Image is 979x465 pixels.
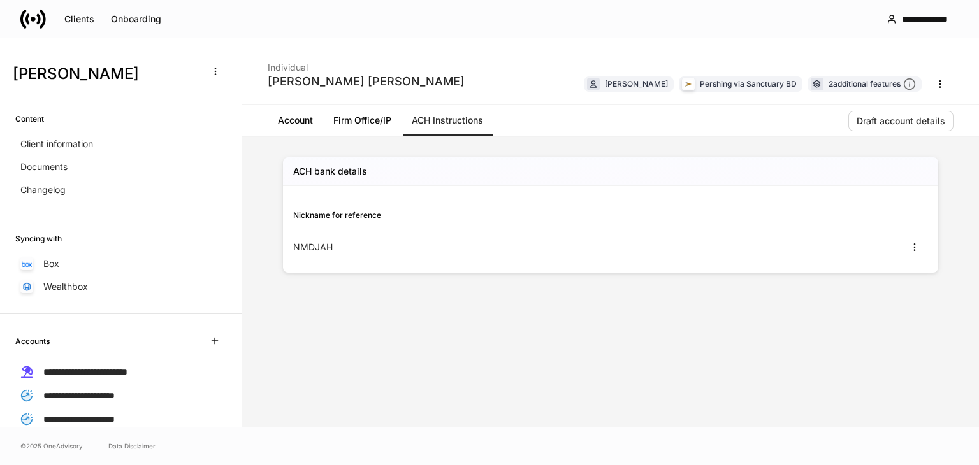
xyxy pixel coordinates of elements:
[268,74,465,89] div: [PERSON_NAME] [PERSON_NAME]
[268,54,465,74] div: Individual
[13,64,197,84] h3: [PERSON_NAME]
[43,280,88,293] p: Wealthbox
[20,441,83,451] span: © 2025 OneAdvisory
[20,183,66,196] p: Changelog
[56,9,103,29] button: Clients
[15,335,50,347] h6: Accounts
[15,155,226,178] a: Documents
[402,105,493,136] a: ACH Instructions
[293,241,611,254] div: NMDJAH
[108,441,156,451] a: Data Disclaimer
[20,161,68,173] p: Documents
[848,111,954,131] button: Draft account details
[605,78,668,90] div: [PERSON_NAME]
[15,178,226,201] a: Changelog
[15,275,226,298] a: Wealthbox
[293,209,611,221] div: Nickname for reference
[15,113,44,125] h6: Content
[15,132,226,155] a: Client information
[293,165,367,178] h5: ACH bank details
[111,15,161,24] div: Onboarding
[829,78,916,91] div: 2 additional features
[268,105,323,136] a: Account
[700,78,797,90] div: Pershing via Sanctuary BD
[20,138,93,150] p: Client information
[857,117,945,125] div: Draft account details
[43,257,59,270] p: Box
[15,232,62,245] h6: Syncing with
[22,261,32,267] img: oYqM9ojoZLfzCHUefNbBcWHcyDPbQKagtYciMC8pFl3iZXy3dU33Uwy+706y+0q2uJ1ghNQf2OIHrSh50tUd9HaB5oMc62p0G...
[323,105,402,136] a: Firm Office/IP
[103,9,170,29] button: Onboarding
[15,252,226,275] a: Box
[64,15,94,24] div: Clients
